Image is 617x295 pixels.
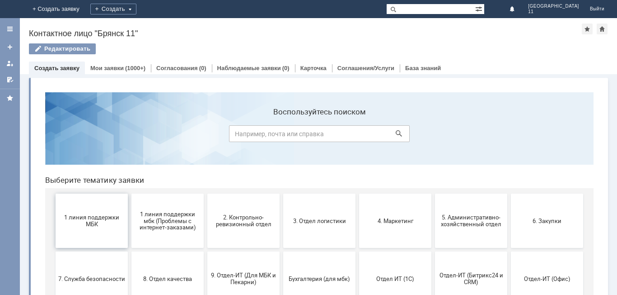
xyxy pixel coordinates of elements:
button: Отдел-ИТ (Битрикс24 и CRM) [397,167,469,221]
span: Бухгалтерия (для мбк) [248,190,315,197]
button: Отдел-ИТ (Офис) [473,167,545,221]
span: 3. Отдел логистики [248,132,315,139]
label: Воспользуйтесь поиском [191,22,372,31]
span: 6. Закупки [476,132,542,139]
span: не актуален [324,248,391,255]
input: Например, почта или справка [191,40,372,57]
span: 11 [528,9,579,14]
button: 4. Маркетинг [321,109,393,163]
span: 5. Административно-хозяйственный отдел [400,129,467,143]
button: Бухгалтерия (для мбк) [245,167,318,221]
button: 2. Контрольно-ревизионный отдел [169,109,242,163]
a: База знаний [405,65,441,71]
span: Отдел-ИТ (Битрикс24 и CRM) [400,187,467,200]
a: Наблюдаемые заявки [217,65,281,71]
a: Соглашения/Услуги [337,65,394,71]
a: Карточка [300,65,327,71]
button: 1 линия поддержки МБК [18,109,90,163]
button: Франчайзинг [93,224,166,279]
div: (1000+) [125,65,145,71]
a: Согласования [156,65,198,71]
a: Мои согласования [3,72,17,87]
div: (0) [199,65,206,71]
button: 9. Отдел-ИТ (Для МБК и Пекарни) [169,167,242,221]
button: не актуален [321,224,393,279]
a: Создать заявку [34,65,79,71]
span: Финансовый отдел [20,248,87,255]
div: (0) [282,65,290,71]
span: 1 линия поддержки МБК [20,129,87,143]
div: Сделать домашней страницей [597,24,608,34]
button: Отдел ИТ (1С) [321,167,393,221]
a: Создать заявку [3,40,17,54]
button: 8. Отдел качества [93,167,166,221]
header: Выберите тематику заявки [7,90,556,100]
span: Расширенный поиск [475,4,484,13]
span: 2. Контрольно-ревизионный отдел [172,129,239,143]
span: [PERSON_NAME]. Услуги ИТ для МБК (оформляет L1) [248,241,315,262]
div: Добавить в избранное [582,24,593,34]
div: Контактное лицо "Брянск 11" [29,29,582,38]
span: Отдел ИТ (1С) [324,190,391,197]
button: 3. Отдел логистики [245,109,318,163]
span: Это соглашение не активно! [172,245,239,258]
span: 7. Служба безопасности [20,190,87,197]
span: Отдел-ИТ (Офис) [476,190,542,197]
button: Это соглашение не активно! [169,224,242,279]
button: 5. Административно-хозяйственный отдел [397,109,469,163]
button: [PERSON_NAME]. Услуги ИТ для МБК (оформляет L1) [245,224,318,279]
span: 1 линия поддержки мбк (Проблемы с интернет-заказами) [96,125,163,146]
button: 7. Служба безопасности [18,167,90,221]
span: Франчайзинг [96,248,163,255]
span: 4. Маркетинг [324,132,391,139]
button: 1 линия поддержки мбк (Проблемы с интернет-заказами) [93,109,166,163]
div: Создать [90,4,136,14]
span: 8. Отдел качества [96,190,163,197]
a: Мои заявки [90,65,124,71]
a: Мои заявки [3,56,17,71]
span: 9. Отдел-ИТ (Для МБК и Пекарни) [172,187,239,200]
span: [GEOGRAPHIC_DATA] [528,4,579,9]
button: 6. Закупки [473,109,545,163]
button: Финансовый отдел [18,224,90,279]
